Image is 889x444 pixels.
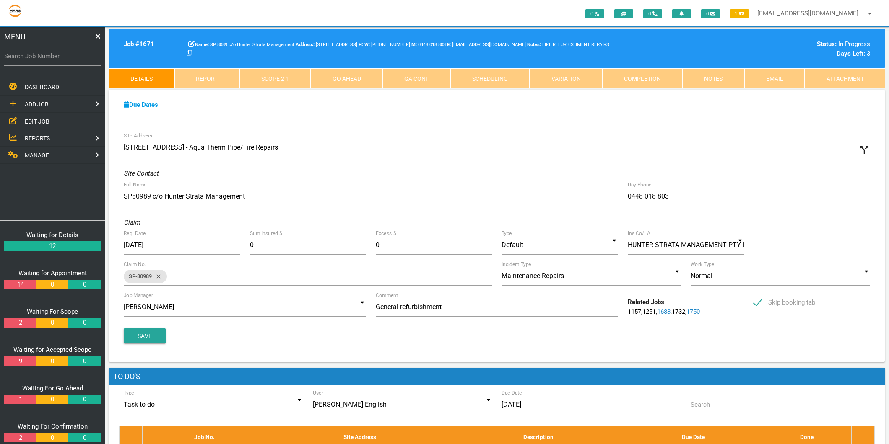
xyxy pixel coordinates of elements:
span: FIRE REFURBISHMENT REPAIRS [527,42,609,47]
a: Waiting for Details [26,231,78,239]
a: Waiting for Accepted Scope [13,346,91,354]
a: 1251 [642,308,656,315]
a: 2 [4,318,36,328]
span: [STREET_ADDRESS] [296,42,357,47]
a: Go Ahead [311,68,382,88]
img: s3file [8,4,22,18]
a: 0 [68,395,100,404]
a: Report [174,68,239,88]
a: Email [744,68,804,88]
label: Work Type [691,261,714,268]
i: close [152,270,162,283]
span: MANAGE [25,152,49,159]
i: Site Contact [124,170,159,177]
div: SP-80989 [124,270,167,283]
a: 1157 [628,308,641,315]
a: 1683 [657,308,671,315]
a: Notes [682,68,744,88]
a: GA Conf [382,68,450,88]
span: EDIT JOB [25,118,49,124]
span: SP 8089 c/o Hunter Strata Management [195,42,294,47]
label: Ins Co/LA [628,230,650,237]
b: H: [359,42,363,47]
a: Variation [530,68,602,88]
label: Sum Insured $ [250,230,282,237]
span: REPORTS [25,135,50,142]
span: Aqua therm pipes/fire repairs [411,42,446,47]
a: 0 [36,433,68,443]
b: Status: [817,40,837,48]
a: Scheduling [450,68,529,88]
a: 12 [4,241,101,251]
div: , , , , [623,297,749,316]
label: Claim No. [124,261,146,268]
a: Waiting for Appointment [18,269,87,277]
span: Home Phone [359,42,364,47]
a: 0 [68,318,100,328]
a: 0 [36,280,68,289]
a: 14 [4,280,36,289]
span: ADD JOB [25,101,49,108]
label: Search Job Number [4,52,101,61]
label: Type [502,230,512,237]
a: 1 [4,395,36,404]
a: 0 [68,356,100,366]
b: Days Left: [837,50,865,57]
b: Notes: [527,42,541,47]
span: 0 [701,9,720,18]
a: Waiting For Scope [27,308,78,315]
a: Attachment [805,68,885,88]
a: 9 [4,356,36,366]
label: Site Address [124,132,152,139]
span: [PHONE_NUMBER] [364,42,410,47]
b: Related Jobs [628,298,664,306]
label: Type [124,389,134,397]
a: Scope 2-1 [239,68,311,88]
i: Click to show custom address field [858,144,871,156]
a: Waiting For Confirmation [18,423,88,430]
b: Address: [296,42,315,47]
a: 0 [36,318,68,328]
span: 0 [643,9,662,18]
label: Excess $ [376,230,396,237]
span: 0 [585,9,604,18]
label: Job Manager [124,292,153,299]
span: DASHBOARD [25,84,59,90]
span: [EMAIL_ADDRESS][DOMAIN_NAME] [447,42,526,47]
button: Save [124,328,166,343]
h1: To Do's [109,368,885,385]
span: Skip booking tab [754,297,815,308]
a: 1750 [686,308,700,315]
a: Completion [602,68,682,88]
a: 0 [36,356,68,366]
b: Job # 1671 [124,40,154,48]
a: 2 [4,433,36,443]
a: 0 [36,395,68,404]
span: MENU [4,31,26,42]
label: Full Name [124,181,146,188]
a: Due Dates [124,101,158,108]
label: Req. Date [124,230,146,237]
b: W: [364,42,370,47]
label: Comment [376,292,398,299]
label: Due Date [502,389,522,397]
a: Click here copy customer information. [187,50,192,57]
label: User [313,389,323,397]
label: Incident Type [502,261,531,268]
b: Name: [195,42,209,47]
span: 1 [730,9,749,18]
a: Waiting For Go Ahead [22,385,83,392]
label: Search [691,400,710,410]
a: Details [109,68,174,88]
b: E: [447,42,451,47]
a: 0 [68,433,100,443]
div: In Progress 3 [691,39,870,58]
i: Claim [124,219,140,226]
b: M: [411,42,417,47]
label: Day Phone [628,181,652,188]
a: 0 [68,280,100,289]
a: 1732 [672,308,685,315]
